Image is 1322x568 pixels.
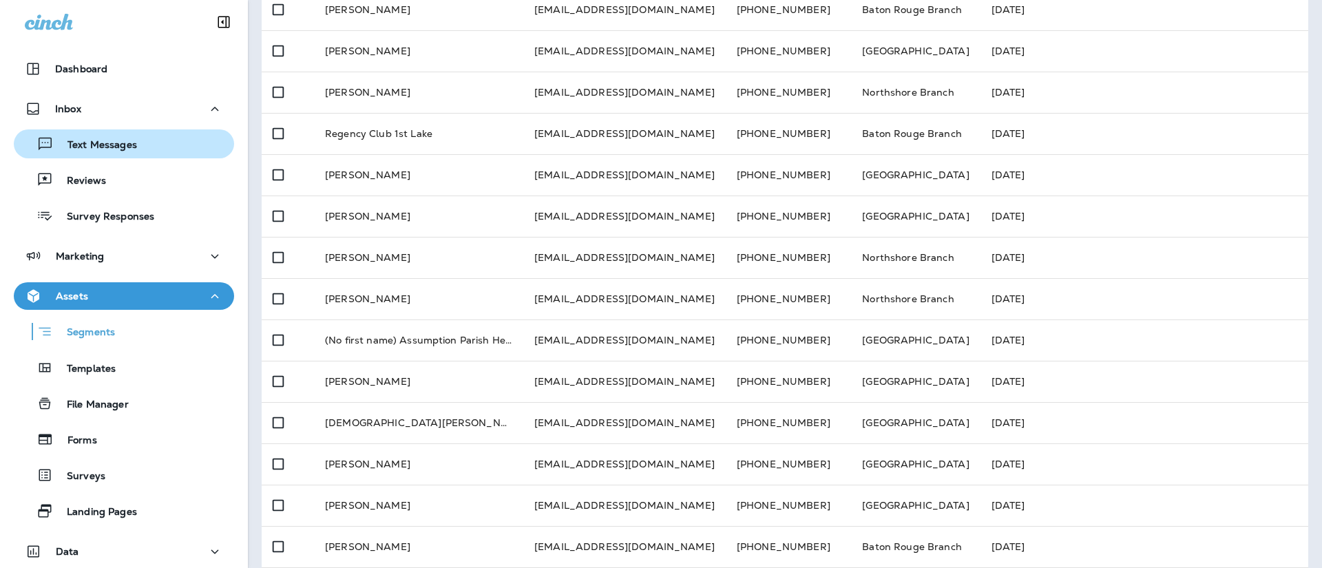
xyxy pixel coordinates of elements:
[726,196,851,237] td: [PHONE_NUMBER]
[55,103,81,114] p: Inbox
[523,278,726,319] td: [EMAIL_ADDRESS][DOMAIN_NAME]
[980,361,1308,402] td: [DATE]
[204,8,243,36] button: Collapse Sidebar
[523,196,726,237] td: [EMAIL_ADDRESS][DOMAIN_NAME]
[851,72,980,113] td: Northshore Branch
[726,237,851,278] td: [PHONE_NUMBER]
[53,326,115,340] p: Segments
[851,30,980,72] td: [GEOGRAPHIC_DATA]
[523,72,726,113] td: [EMAIL_ADDRESS][DOMAIN_NAME]
[14,353,234,382] button: Templates
[851,485,980,526] td: [GEOGRAPHIC_DATA]
[523,113,726,154] td: [EMAIL_ADDRESS][DOMAIN_NAME]
[523,526,726,567] td: [EMAIL_ADDRESS][DOMAIN_NAME]
[314,443,523,485] td: [PERSON_NAME]
[314,402,523,443] td: [DEMOGRAPHIC_DATA][PERSON_NAME][US_STATE]
[851,443,980,485] td: [GEOGRAPHIC_DATA]
[980,402,1308,443] td: [DATE]
[314,113,523,154] td: Regency Club 1st Lake
[14,282,234,310] button: Assets
[314,72,523,113] td: [PERSON_NAME]
[726,485,851,526] td: [PHONE_NUMBER]
[56,251,104,262] p: Marketing
[726,443,851,485] td: [PHONE_NUMBER]
[14,461,234,490] button: Surveys
[980,237,1308,278] td: [DATE]
[851,154,980,196] td: [GEOGRAPHIC_DATA]
[14,389,234,418] button: File Manager
[523,319,726,361] td: [EMAIL_ADDRESS][DOMAIN_NAME]
[14,496,234,525] button: Landing Pages
[980,154,1308,196] td: [DATE]
[726,278,851,319] td: [PHONE_NUMBER]
[851,402,980,443] td: [GEOGRAPHIC_DATA]
[851,361,980,402] td: [GEOGRAPHIC_DATA]
[55,63,107,74] p: Dashboard
[314,237,523,278] td: [PERSON_NAME]
[14,165,234,194] button: Reviews
[56,291,88,302] p: Assets
[523,154,726,196] td: [EMAIL_ADDRESS][DOMAIN_NAME]
[314,30,523,72] td: [PERSON_NAME]
[523,237,726,278] td: [EMAIL_ADDRESS][DOMAIN_NAME]
[314,319,523,361] td: (No first name) Assumption Parish Health Unit
[53,470,105,483] p: Surveys
[53,175,106,188] p: Reviews
[726,319,851,361] td: [PHONE_NUMBER]
[980,278,1308,319] td: [DATE]
[523,361,726,402] td: [EMAIL_ADDRESS][DOMAIN_NAME]
[53,506,137,519] p: Landing Pages
[14,242,234,270] button: Marketing
[980,319,1308,361] td: [DATE]
[726,361,851,402] td: [PHONE_NUMBER]
[14,129,234,158] button: Text Messages
[14,317,234,346] button: Segments
[314,526,523,567] td: [PERSON_NAME]
[14,201,234,230] button: Survey Responses
[14,55,234,83] button: Dashboard
[314,278,523,319] td: [PERSON_NAME]
[726,113,851,154] td: [PHONE_NUMBER]
[726,154,851,196] td: [PHONE_NUMBER]
[53,363,116,376] p: Templates
[53,399,129,412] p: File Manager
[523,30,726,72] td: [EMAIL_ADDRESS][DOMAIN_NAME]
[314,361,523,402] td: [PERSON_NAME]
[54,434,97,448] p: Forms
[726,72,851,113] td: [PHONE_NUMBER]
[53,211,154,224] p: Survey Responses
[851,113,980,154] td: Baton Rouge Branch
[523,443,726,485] td: [EMAIL_ADDRESS][DOMAIN_NAME]
[314,485,523,526] td: [PERSON_NAME]
[54,139,137,152] p: Text Messages
[851,278,980,319] td: Northshore Branch
[980,526,1308,567] td: [DATE]
[14,538,234,565] button: Data
[980,196,1308,237] td: [DATE]
[56,546,79,557] p: Data
[726,402,851,443] td: [PHONE_NUMBER]
[726,526,851,567] td: [PHONE_NUMBER]
[980,72,1308,113] td: [DATE]
[851,196,980,237] td: [GEOGRAPHIC_DATA]
[980,485,1308,526] td: [DATE]
[980,30,1308,72] td: [DATE]
[314,196,523,237] td: [PERSON_NAME]
[726,30,851,72] td: [PHONE_NUMBER]
[523,402,726,443] td: [EMAIL_ADDRESS][DOMAIN_NAME]
[14,425,234,454] button: Forms
[314,154,523,196] td: [PERSON_NAME]
[851,319,980,361] td: [GEOGRAPHIC_DATA]
[851,526,980,567] td: Baton Rouge Branch
[523,485,726,526] td: [EMAIL_ADDRESS][DOMAIN_NAME]
[851,237,980,278] td: Northshore Branch
[980,113,1308,154] td: [DATE]
[14,95,234,123] button: Inbox
[980,443,1308,485] td: [DATE]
